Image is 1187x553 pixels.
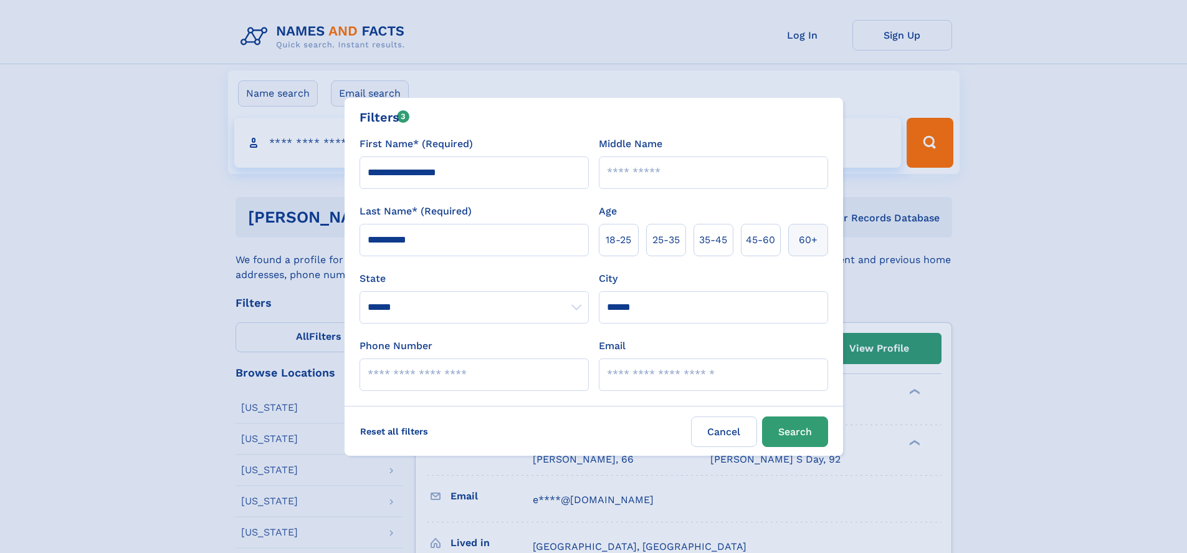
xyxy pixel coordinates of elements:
label: Email [599,339,626,353]
label: Reset all filters [352,416,436,446]
label: Cancel [691,416,757,447]
label: Age [599,204,617,219]
div: Filters [360,108,410,127]
span: 60+ [799,233,818,248]
label: First Name* (Required) [360,137,473,151]
label: Middle Name [599,137,662,151]
label: Phone Number [360,339,432,353]
span: 45‑60 [746,233,775,248]
label: State [360,271,589,286]
button: Search [762,416,828,447]
span: 25‑35 [652,233,680,248]
label: City [599,271,617,286]
label: Last Name* (Required) [360,204,472,219]
span: 18‑25 [606,233,631,248]
span: 35‑45 [699,233,727,248]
